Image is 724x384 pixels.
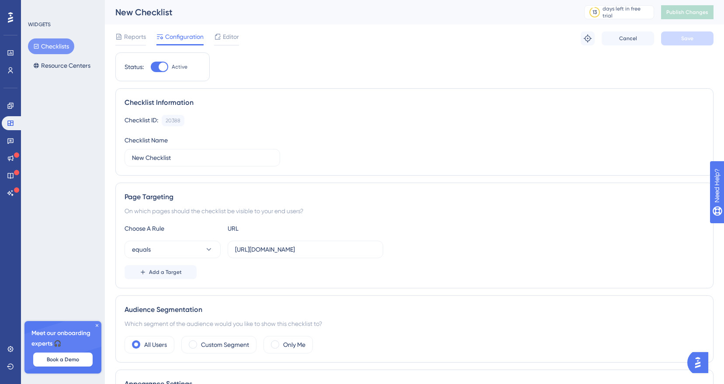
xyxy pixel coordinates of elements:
[28,21,51,28] div: WIDGETS
[125,206,704,216] div: On which pages should the checklist be visible to your end users?
[619,35,637,42] span: Cancel
[33,353,93,367] button: Book a Demo
[223,31,239,42] span: Editor
[125,62,144,72] div: Status:
[28,38,74,54] button: Checklists
[172,63,187,70] span: Active
[125,192,704,202] div: Page Targeting
[31,328,94,349] span: Meet our onboarding experts 🎧
[115,6,562,18] div: New Checklist
[28,58,96,73] button: Resource Centers
[125,135,168,145] div: Checklist Name
[661,5,714,19] button: Publish Changes
[166,117,180,124] div: 20388
[602,31,654,45] button: Cancel
[132,153,273,163] input: Type your Checklist name
[125,304,704,315] div: Audience Segmentation
[228,223,324,234] div: URL
[235,245,376,254] input: yourwebsite.com/path
[47,356,79,363] span: Book a Demo
[681,35,693,42] span: Save
[661,31,714,45] button: Save
[165,31,204,42] span: Configuration
[687,349,714,376] iframe: UserGuiding AI Assistant Launcher
[201,339,249,350] label: Custom Segment
[283,339,305,350] label: Only Me
[125,318,704,329] div: Which segment of the audience would you like to show this checklist to?
[149,269,182,276] span: Add a Target
[125,97,704,108] div: Checklist Information
[666,9,708,16] span: Publish Changes
[21,2,55,13] span: Need Help?
[125,265,197,279] button: Add a Target
[125,223,221,234] div: Choose A Rule
[144,339,167,350] label: All Users
[124,31,146,42] span: Reports
[603,5,651,19] div: days left in free trial
[125,241,221,258] button: equals
[132,244,151,255] span: equals
[125,115,158,126] div: Checklist ID:
[592,9,597,16] div: 13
